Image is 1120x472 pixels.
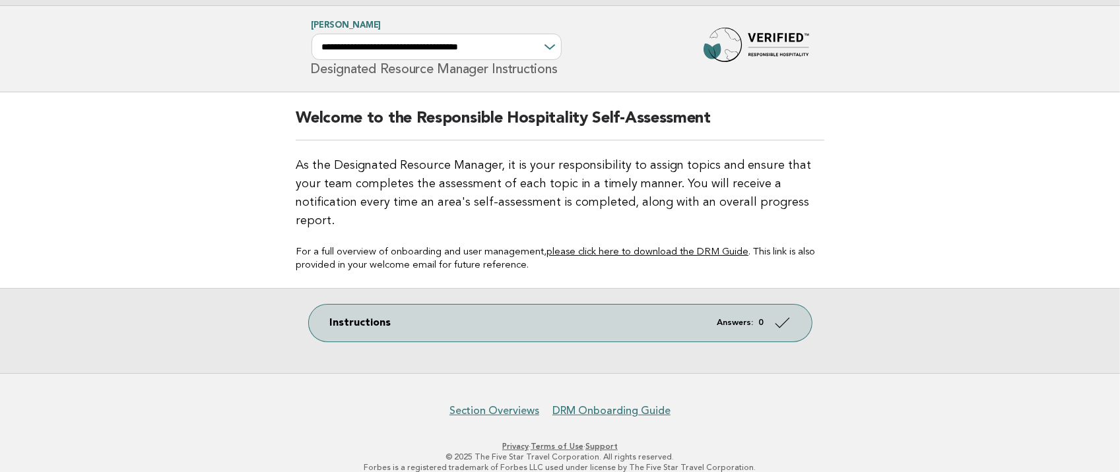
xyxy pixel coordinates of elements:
p: · · [156,441,964,452]
a: Instructions Answers: 0 [309,305,812,341]
p: For a full overview of onboarding and user management, . This link is also provided in your welco... [296,246,824,272]
h1: Designated Resource Manager Instructions [312,22,562,76]
p: As the Designated Resource Manager, it is your responsibility to assign topics and ensure that yo... [296,156,824,230]
a: Privacy [502,442,529,451]
em: Answers: [717,318,754,327]
a: Terms of Use [531,442,583,451]
a: Section Overviews [449,404,539,417]
img: Forbes Travel Guide [704,28,809,70]
p: © 2025 The Five Star Travel Corporation. All rights reserved. [156,452,964,462]
h2: Welcome to the Responsible Hospitality Self-Assessment [296,108,824,140]
strong: 0 [759,318,764,327]
a: please click here to download the DRM Guide [546,247,748,257]
a: DRM Onboarding Guide [552,404,671,417]
a: Support [585,442,618,451]
a: [PERSON_NAME] [312,21,381,30]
